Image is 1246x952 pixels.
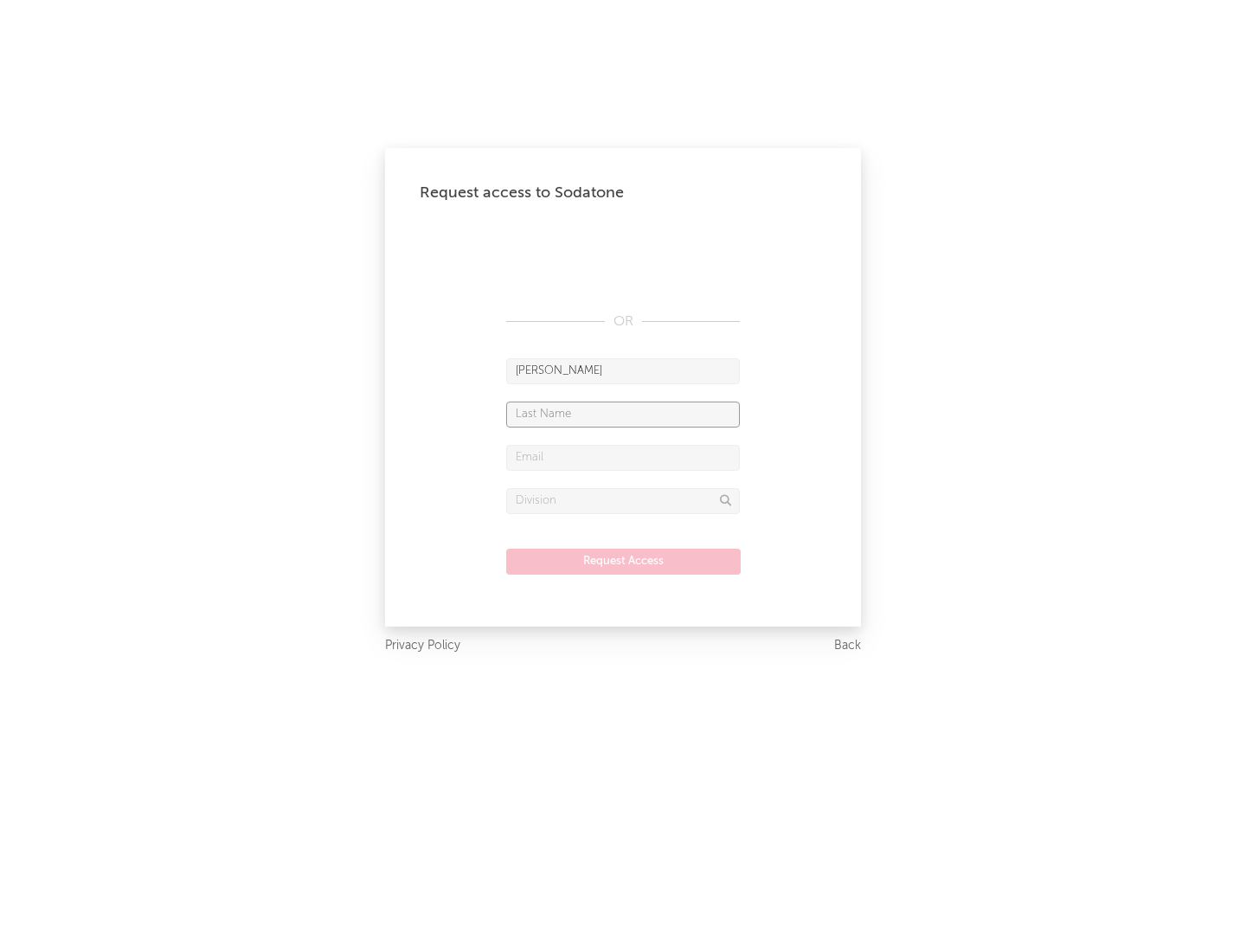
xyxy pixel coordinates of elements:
input: Division [506,488,740,514]
a: Back [834,635,861,657]
a: Privacy Policy [385,635,460,657]
div: OR [506,312,740,332]
div: Request access to Sodatone [420,183,826,203]
input: Last Name [506,402,740,428]
button: Request Access [506,549,741,575]
input: First Name [506,358,740,384]
input: Email [506,445,740,471]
